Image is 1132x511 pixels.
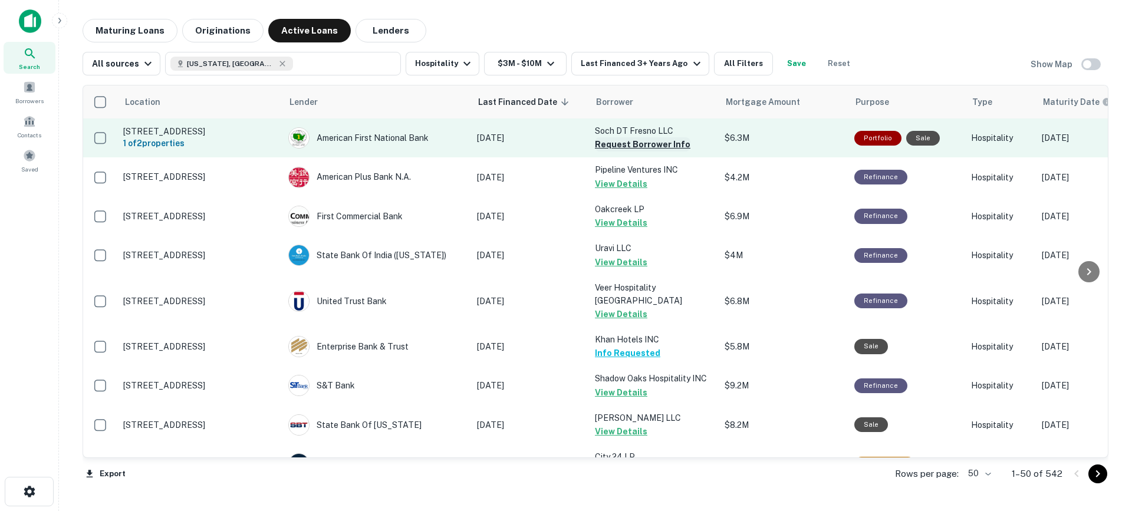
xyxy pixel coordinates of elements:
[1012,467,1062,481] p: 1–50 of 542
[595,242,713,255] p: Uravi LLC
[596,95,633,109] span: Borrower
[725,295,843,308] p: $6.8M
[289,95,318,109] span: Lender
[477,340,583,353] p: [DATE]
[123,137,277,150] h6: 1 of 2 properties
[854,209,907,223] div: This loan purpose was for refinancing
[854,378,907,393] div: This loan purpose was for refinancing
[971,340,1030,353] p: Hospitality
[714,52,773,75] button: All Filters
[289,375,309,395] img: picture
[123,380,277,391] p: [STREET_ADDRESS]
[906,131,940,146] div: Sale
[854,417,888,432] div: Sale
[855,95,904,109] span: Purpose
[971,171,1030,184] p: Hospitality
[595,137,690,151] button: Request Borrower Info
[595,372,713,385] p: Shadow Oaks Hospitality INC
[282,85,471,118] th: Lender
[854,170,907,184] div: This loan purpose was for refinancing
[289,167,309,187] img: picture
[595,177,647,191] button: View Details
[725,379,843,392] p: $9.2M
[595,163,713,176] p: Pipeline Ventures INC
[595,216,647,230] button: View Details
[288,245,465,266] div: State Bank Of India ([US_STATE])
[4,76,55,108] a: Borrowers
[854,131,901,146] div: This is a portfolio loan with 2 properties
[477,171,583,184] p: [DATE]
[854,457,915,472] div: This loan purpose was for construction
[1073,417,1132,473] iframe: Chat Widget
[595,346,660,360] button: Info Requested
[288,336,465,357] div: Enterprise Bank & Trust
[719,85,848,118] th: Mortgage Amount
[595,411,713,424] p: [PERSON_NAME] LLC
[595,450,713,463] p: City 24 LP
[595,307,647,321] button: View Details
[187,58,275,69] span: [US_STATE], [GEOGRAPHIC_DATA]
[289,206,309,226] img: picture
[725,340,843,353] p: $5.8M
[595,255,647,269] button: View Details
[406,52,479,75] button: Hospitality
[83,52,160,75] button: All sources
[268,19,351,42] button: Active Loans
[571,52,709,75] button: Last Financed 3+ Years Ago
[83,19,177,42] button: Maturing Loans
[19,62,40,71] span: Search
[477,418,583,431] p: [DATE]
[477,131,583,144] p: [DATE]
[778,52,815,75] button: Save your search to get updates of matches that match your search criteria.
[589,85,719,118] th: Borrower
[595,124,713,137] p: Soch DT Fresno LLC
[165,52,401,75] button: [US_STATE], [GEOGRAPHIC_DATA]
[4,144,55,176] a: Saved
[289,337,309,357] img: picture
[477,379,583,392] p: [DATE]
[971,418,1030,431] p: Hospitality
[854,339,888,354] div: Sale
[289,415,309,435] img: picture
[963,465,993,482] div: 50
[288,453,465,474] div: Banc Of [US_STATE]
[288,291,465,312] div: United Trust Bank
[4,42,55,74] a: Search
[725,131,843,144] p: $6.3M
[289,245,309,265] img: picture
[1043,95,1100,108] h6: Maturity Date
[1043,95,1111,108] div: Maturity dates displayed may be estimated. Please contact the lender for the most accurate maturi...
[123,341,277,352] p: [STREET_ADDRESS]
[854,248,907,263] div: This loan purpose was for refinancing
[4,110,55,142] a: Contacts
[124,95,176,109] span: Location
[117,85,282,118] th: Location
[595,281,713,307] p: Veer Hospitality [GEOGRAPHIC_DATA]
[965,85,1036,118] th: Type
[971,210,1030,223] p: Hospitality
[725,210,843,223] p: $6.9M
[123,172,277,182] p: [STREET_ADDRESS]
[477,249,583,262] p: [DATE]
[725,249,843,262] p: $4M
[895,467,959,481] p: Rows per page:
[820,52,858,75] button: Reset
[471,85,589,118] th: Last Financed Date
[123,250,277,261] p: [STREET_ADDRESS]
[972,95,992,109] span: Type
[477,210,583,223] p: [DATE]
[19,9,41,33] img: capitalize-icon.png
[477,295,583,308] p: [DATE]
[289,454,309,474] img: picture
[725,418,843,431] p: $8.2M
[1088,464,1107,483] button: Go to next page
[123,126,277,137] p: [STREET_ADDRESS]
[581,57,703,71] div: Last Financed 3+ Years Ago
[971,249,1030,262] p: Hospitality
[288,375,465,396] div: S&T Bank
[971,131,1030,144] p: Hospitality
[725,171,843,184] p: $4.2M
